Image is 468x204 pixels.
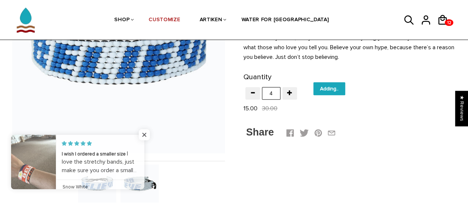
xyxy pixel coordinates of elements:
span: 15.00 [243,105,257,112]
div: Click to open Judge.me floating reviews tab [455,91,468,126]
input: Adding.. [313,82,345,95]
label: Quantity [243,71,272,83]
span: Close popup widget [139,129,150,140]
a: 12 [445,19,453,26]
span: 12 [445,18,453,27]
span: Share [246,127,274,138]
a: WATER FOR [GEOGRAPHIC_DATA] [241,1,329,40]
span: 30.00 [262,104,277,113]
a: SHOP [114,1,129,40]
a: ARTIKEN [199,1,222,40]
a: CUSTOMIZE [149,1,180,40]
